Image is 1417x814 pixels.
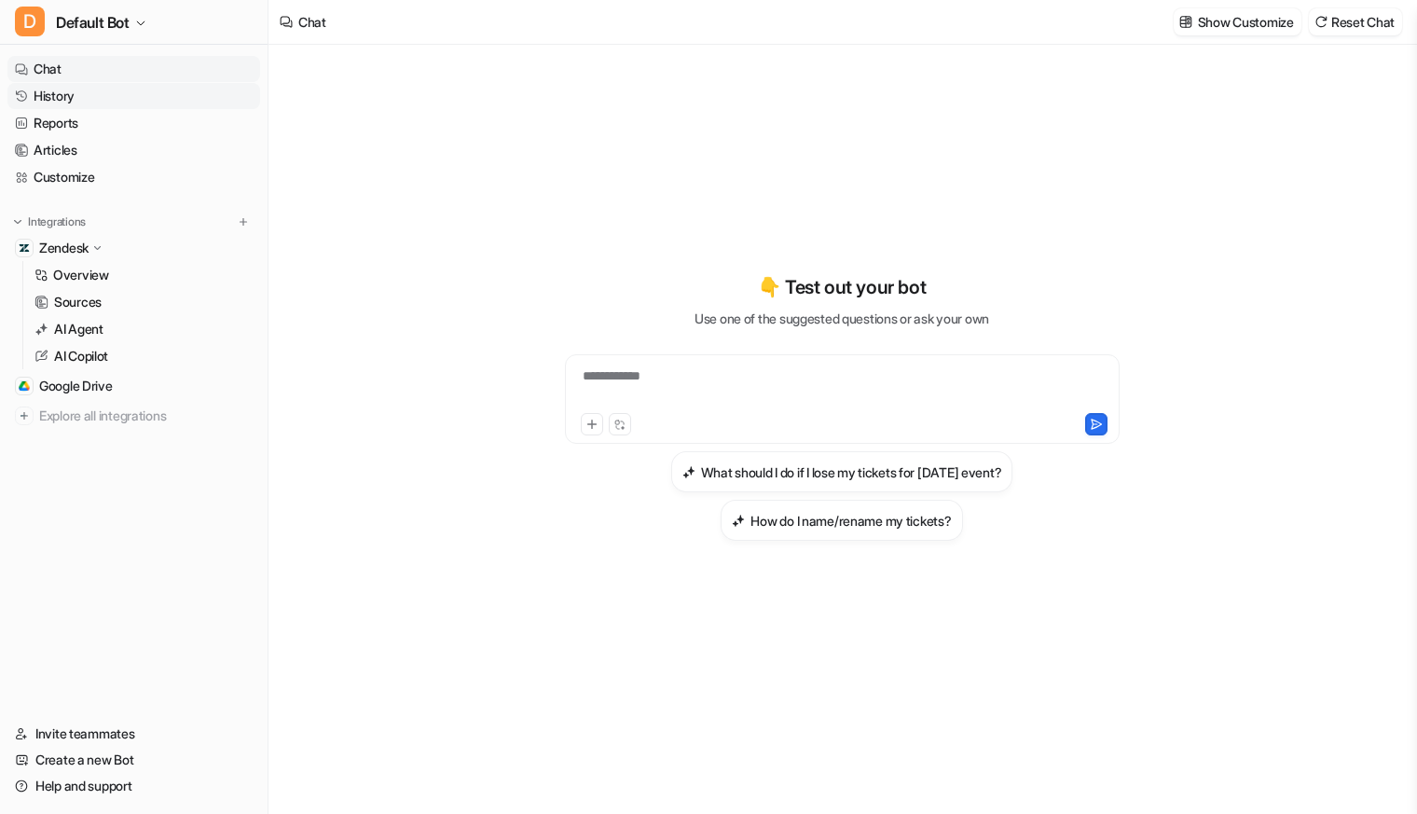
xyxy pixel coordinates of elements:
p: AI Agent [54,320,103,338]
p: Overview [53,266,109,284]
a: Overview [27,262,260,288]
a: Google DriveGoogle Drive [7,373,260,399]
h3: What should I do if I lose my tickets for [DATE] event? [701,462,1002,482]
a: Articles [7,137,260,163]
p: Integrations [28,214,86,229]
img: Google Drive [19,380,30,392]
img: Zendesk [19,242,30,254]
button: How do I name/rename my tickets?How do I name/rename my tickets? [721,500,962,541]
img: menu_add.svg [237,215,250,228]
a: AI Agent [27,316,260,342]
p: Zendesk [39,239,89,257]
a: Create a new Bot [7,747,260,773]
button: What should I do if I lose my tickets for today's event?What should I do if I lose my tickets for... [671,451,1013,492]
p: Sources [54,293,102,311]
p: 👇 Test out your bot [758,273,926,301]
div: Chat [298,12,326,32]
a: Reports [7,110,260,136]
span: Explore all integrations [39,401,253,431]
a: Sources [27,289,260,315]
span: D [15,7,45,36]
span: Google Drive [39,377,113,395]
img: explore all integrations [15,407,34,425]
a: AI Copilot [27,343,260,369]
a: Invite teammates [7,721,260,747]
img: How do I name/rename my tickets? [732,514,745,528]
a: Chat [7,56,260,82]
button: Integrations [7,213,91,231]
button: Reset Chat [1309,8,1402,35]
img: customize [1179,15,1192,29]
p: Show Customize [1198,12,1294,32]
a: History [7,83,260,109]
h3: How do I name/rename my tickets? [750,511,951,531]
p: AI Copilot [54,347,108,366]
a: Customize [7,164,260,190]
button: Show Customize [1174,8,1301,35]
img: reset [1314,15,1328,29]
img: expand menu [11,215,24,228]
img: What should I do if I lose my tickets for today's event? [682,465,695,479]
p: Use one of the suggested questions or ask your own [695,309,989,328]
span: Default Bot [56,9,130,35]
a: Help and support [7,773,260,799]
a: Explore all integrations [7,403,260,429]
